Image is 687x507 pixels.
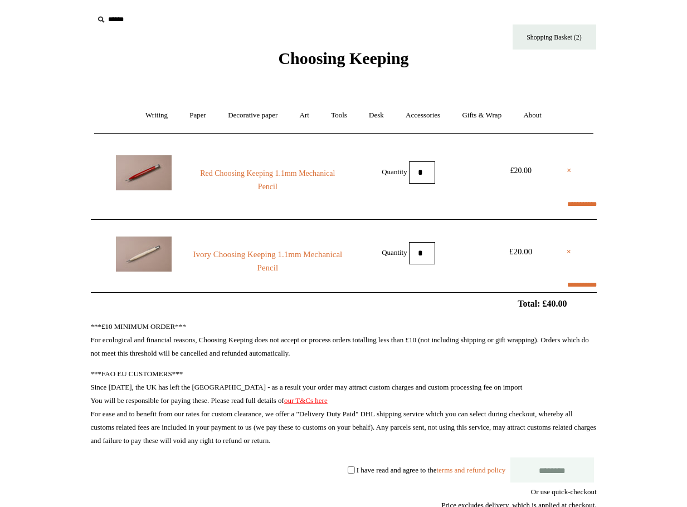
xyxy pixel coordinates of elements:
a: Accessories [396,101,450,130]
a: Choosing Keeping [278,58,408,66]
label: Quantity [382,167,407,175]
a: Art [290,101,319,130]
img: Ivory Choosing Keeping 1.1mm Mechanical Pencil [116,237,172,272]
h2: Total: £40.00 [65,298,622,309]
a: × [567,164,571,178]
a: our T&Cs here [284,396,328,405]
a: Writing [135,101,178,130]
a: × [567,245,572,258]
div: £20.00 [496,164,546,178]
a: About [513,101,552,130]
a: Decorative paper [218,101,288,130]
a: terms and refund policy [436,465,505,474]
a: Desk [359,101,394,130]
label: I have read and agree to the [357,465,505,474]
p: ***FAO EU CUSTOMERS*** Since [DATE], the UK has left the [GEOGRAPHIC_DATA] - as a result your ord... [91,367,597,447]
a: Gifts & Wrap [452,101,511,130]
a: Red Choosing Keeping 1.1mm Mechanical Pencil [192,167,343,194]
img: Red Choosing Keeping 1.1mm Mechanical Pencil [116,155,172,190]
div: £20.00 [496,245,546,258]
a: Paper [179,101,216,130]
a: Ivory Choosing Keeping 1.1mm Mechanical Pencil [192,248,343,274]
a: Shopping Basket (2) [513,24,596,50]
label: Quantity [382,248,407,256]
p: ***£10 MINIMUM ORDER*** For ecological and financial reasons, Choosing Keeping does not accept or... [91,320,597,360]
a: Tools [321,101,357,130]
span: Choosing Keeping [278,49,408,67]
